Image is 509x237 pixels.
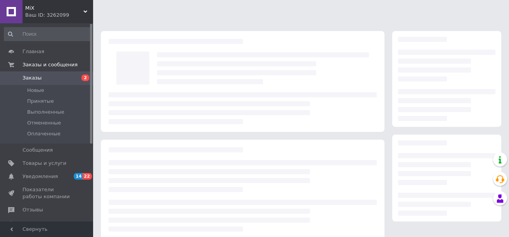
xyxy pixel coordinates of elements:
[23,160,66,167] span: Товары и услуги
[74,173,83,180] span: 14
[81,74,89,81] span: 2
[23,61,78,68] span: Заказы и сообщения
[27,98,54,105] span: Принятые
[23,74,42,81] span: Заказы
[83,173,92,180] span: 22
[27,130,61,137] span: Оплаченные
[23,48,44,55] span: Главная
[23,220,54,227] span: Покупатели
[4,27,92,41] input: Поиск
[23,147,53,154] span: Сообщения
[25,12,93,19] div: Ваш ID: 3262099
[23,206,43,213] span: Отзывы
[23,173,58,180] span: Уведомления
[27,109,64,116] span: Выполненные
[25,5,83,12] span: MiX
[27,119,61,126] span: Отмененные
[23,186,72,200] span: Показатели работы компании
[27,87,44,94] span: Новые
